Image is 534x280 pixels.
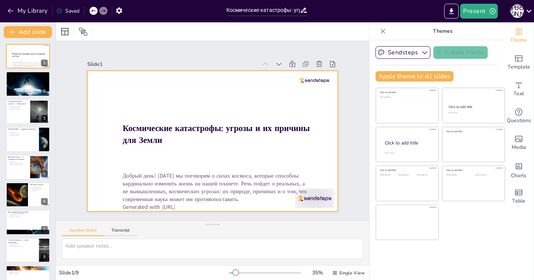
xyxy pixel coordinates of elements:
p: Мы защищаемся! Миссия DART [8,211,48,214]
p: задача поиска [30,190,48,191]
div: Change the overall theme [504,22,534,49]
p: солнечная активность [8,242,37,244]
div: 2 [6,71,50,96]
p: вспышки и выбросы [8,244,37,245]
p: Generated with [URL] [12,67,45,69]
div: 3 [6,99,50,124]
p: Введение [8,73,48,75]
div: Click to add title [385,140,433,146]
button: Export to PowerPoint [444,4,459,19]
div: 4 [41,143,48,150]
span: Single View [339,270,365,276]
div: 2 [41,87,48,94]
p: редкость глобальных событий [8,164,28,165]
div: Add images, graphics, shapes or video [504,130,534,156]
div: Click to add text [398,174,415,176]
p: последствия геомагнитных бурь [8,270,48,272]
button: Sendsteps [376,46,430,59]
p: Последствия бурь — уязвимость цивилизации [8,267,48,269]
span: Text [513,90,524,98]
div: 5 [41,171,48,177]
div: 1 [41,60,48,66]
div: Add text boxes [504,76,534,103]
p: гравитация как фактор [8,134,37,136]
span: Charts [511,172,527,180]
span: Table [512,197,525,205]
div: 3 [41,115,48,122]
button: Add slide [4,26,52,38]
div: Click to add text [380,174,397,176]
p: градация угроз [8,161,28,162]
div: Click to add text [448,112,498,114]
div: 6 [6,182,50,207]
button: Apply theme to all slides [376,71,453,82]
div: Layout [59,26,71,38]
p: падение астероидов и комет [8,105,28,107]
p: орбитальные резонансы [8,133,37,135]
div: Click to add title [380,91,433,94]
p: Generated with [URL] [108,183,293,229]
button: Е [PERSON_NAME] [511,4,524,19]
span: Template [508,63,530,71]
div: 6 [41,198,48,205]
button: Transcript [104,228,137,236]
p: глобальные катастрофы в истории Земли [8,76,48,78]
div: Add ready made slides [504,49,534,76]
p: космос как динамичная [DATE] [8,75,48,76]
p: доказательства угрозы [8,107,28,108]
div: Add a table [504,183,534,210]
p: Themes [389,22,496,40]
div: Click to add body [385,152,432,154]
p: каталогизация объектов [30,187,48,189]
div: Click to add text [380,96,433,98]
p: Солнечная активность — угроза технологиям [8,239,37,243]
p: необходимость защиты [8,77,48,79]
input: Insert title [226,5,300,16]
div: Click to add title [446,169,500,172]
div: Slide 1 / 9 [59,269,229,276]
button: Present [460,4,497,19]
button: Speaker Notes [62,228,104,236]
div: 1 [6,44,50,69]
div: Add charts and graphs [504,156,534,183]
span: Position [79,27,88,36]
p: Мы ищем и считаем [30,184,48,186]
div: Saved [56,7,79,15]
button: My Library [6,5,51,17]
div: Click to add title [446,130,500,133]
p: историческое испытание [8,216,48,217]
div: Slide 1 [103,36,271,78]
div: Click to add title [380,169,433,172]
p: Добрый день! [DATE] мы поговорим о силах космоса, которые способны кардинально изменить жизнь на ... [110,152,300,222]
div: Click to add text [417,174,433,176]
p: Масштабы угрозы — от локальной до глобальной [8,156,28,160]
div: 7 [41,226,48,233]
div: 8 [41,254,48,260]
strong: Космические катастрофы: угрозы и их причины для Земли [122,104,309,154]
p: роль Юпитера [8,132,37,133]
p: Астероидно-кометная опасность — главная угроза [8,101,28,105]
div: 7 [6,210,50,235]
p: гравитационная механика [8,108,28,110]
span: Questions [507,117,531,125]
strong: Космические катастрофы: угрозы и их причины для Земли [12,53,45,57]
div: 8 [6,238,50,262]
p: [PERSON_NAME] — защитник и провокатор [8,128,37,130]
div: Е [PERSON_NAME] [511,4,524,18]
span: Theme [510,36,527,44]
div: Get real-time input from your audience [504,103,534,130]
p: пересоединение магнитного поля [8,245,37,247]
p: Добрый день! [DATE] мы поговорим о силах космоса, которые способны кардинально изменить жизнь на ... [12,62,45,67]
p: локальные и глобальные угрозы [8,162,28,164]
div: 4 [6,127,50,152]
div: 5 [6,155,50,179]
button: Create theme [433,46,488,59]
p: успешная миссия [PERSON_NAME] [8,213,48,215]
div: Click to add text [475,174,499,176]
p: исторический пример [8,273,48,274]
span: Media [512,143,526,152]
p: изменение орбиты [8,215,48,216]
p: обнаруженные объекты [30,188,48,190]
div: Click to add text [446,174,470,176]
div: 35 % [308,269,326,276]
